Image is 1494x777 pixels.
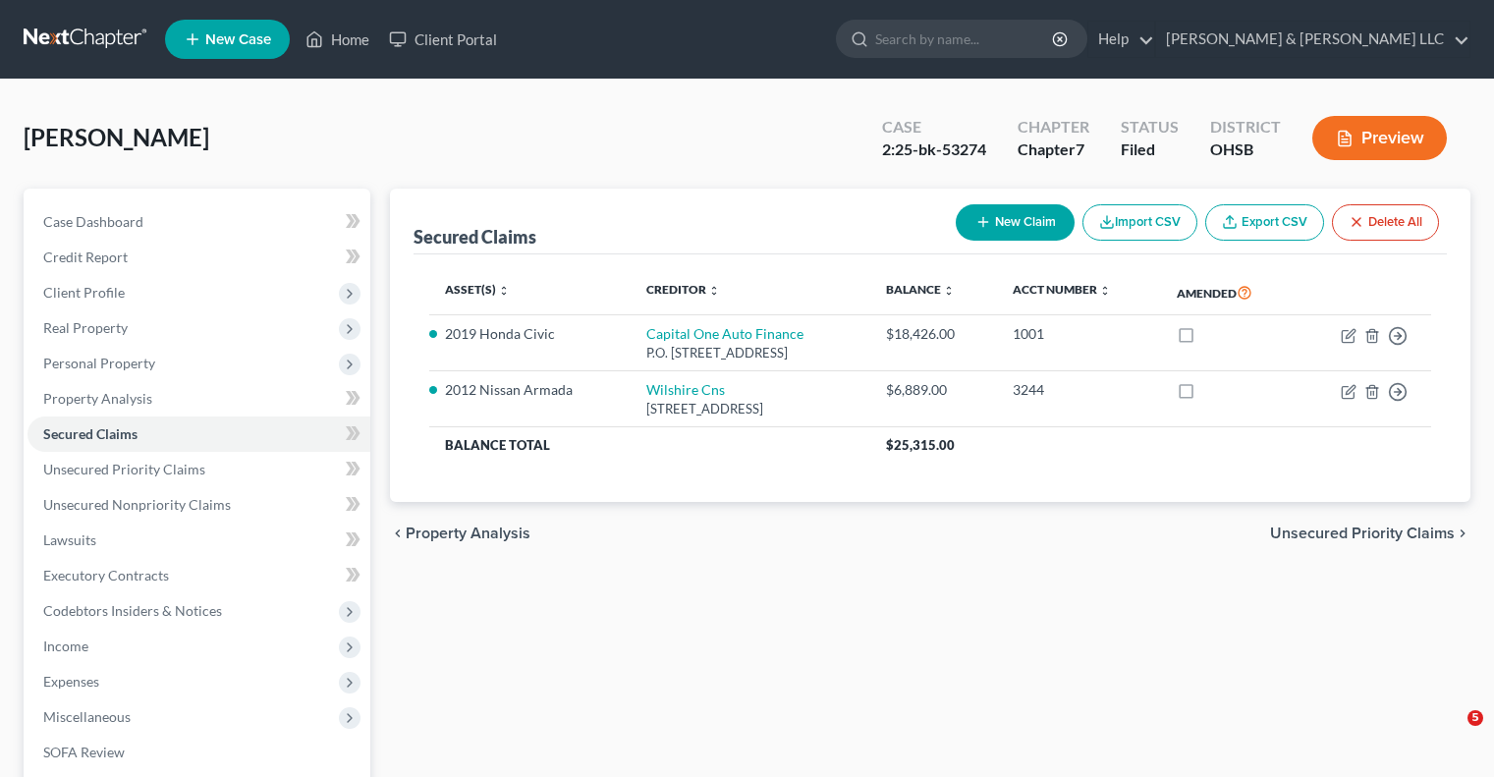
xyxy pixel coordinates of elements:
[646,282,720,297] a: Creditor unfold_more
[445,282,510,297] a: Asset(s) unfold_more
[646,381,725,398] a: Wilshire Cns
[43,638,88,654] span: Income
[1156,22,1469,57] a: [PERSON_NAME] & [PERSON_NAME] LLC
[390,526,530,541] button: chevron_left Property Analysis
[379,22,507,57] a: Client Portal
[445,324,615,344] li: 2019 Honda Civic
[1210,139,1281,161] div: OHSB
[43,531,96,548] span: Lawsuits
[1088,22,1154,57] a: Help
[43,249,128,265] span: Credit Report
[1455,526,1470,541] i: chevron_right
[43,673,99,690] span: Expenses
[43,213,143,230] span: Case Dashboard
[28,523,370,558] a: Lawsuits
[1205,204,1324,241] a: Export CSV
[1121,116,1179,139] div: Status
[886,437,955,453] span: $25,315.00
[1210,116,1281,139] div: District
[296,22,379,57] a: Home
[1427,710,1474,757] iframe: Intercom live chat
[43,461,205,477] span: Unsecured Priority Claims
[886,282,955,297] a: Balance unfold_more
[28,381,370,416] a: Property Analysis
[1082,204,1197,241] button: Import CSV
[406,526,530,541] span: Property Analysis
[1312,116,1447,160] button: Preview
[886,380,981,400] div: $6,889.00
[1013,324,1145,344] div: 1001
[28,452,370,487] a: Unsecured Priority Claims
[445,380,615,400] li: 2012 Nissan Armada
[1013,380,1145,400] div: 3244
[28,558,370,593] a: Executory Contracts
[1161,270,1297,315] th: Amended
[882,139,986,161] div: 2:25-bk-53274
[646,400,854,418] div: [STREET_ADDRESS]
[886,324,981,344] div: $18,426.00
[1270,526,1455,541] span: Unsecured Priority Claims
[43,390,152,407] span: Property Analysis
[28,487,370,523] a: Unsecured Nonpriority Claims
[43,355,155,371] span: Personal Property
[943,285,955,297] i: unfold_more
[498,285,510,297] i: unfold_more
[28,735,370,770] a: SOFA Review
[28,240,370,275] a: Credit Report
[43,602,222,619] span: Codebtors Insiders & Notices
[390,526,406,541] i: chevron_left
[43,567,169,583] span: Executory Contracts
[1018,139,1089,161] div: Chapter
[1332,204,1439,241] button: Delete All
[646,325,803,342] a: Capital One Auto Finance
[43,744,125,760] span: SOFA Review
[1099,285,1111,297] i: unfold_more
[43,284,125,301] span: Client Profile
[414,225,536,249] div: Secured Claims
[1076,139,1084,158] span: 7
[28,416,370,452] a: Secured Claims
[1467,710,1483,726] span: 5
[429,427,869,463] th: Balance Total
[43,425,138,442] span: Secured Claims
[1121,139,1179,161] div: Filed
[43,319,128,336] span: Real Property
[882,116,986,139] div: Case
[28,204,370,240] a: Case Dashboard
[956,204,1075,241] button: New Claim
[1018,116,1089,139] div: Chapter
[646,344,854,362] div: P.O. [STREET_ADDRESS]
[43,708,131,725] span: Miscellaneous
[1270,526,1470,541] button: Unsecured Priority Claims chevron_right
[875,21,1055,57] input: Search by name...
[1013,282,1111,297] a: Acct Number unfold_more
[24,123,209,151] span: [PERSON_NAME]
[205,32,271,47] span: New Case
[708,285,720,297] i: unfold_more
[43,496,231,513] span: Unsecured Nonpriority Claims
